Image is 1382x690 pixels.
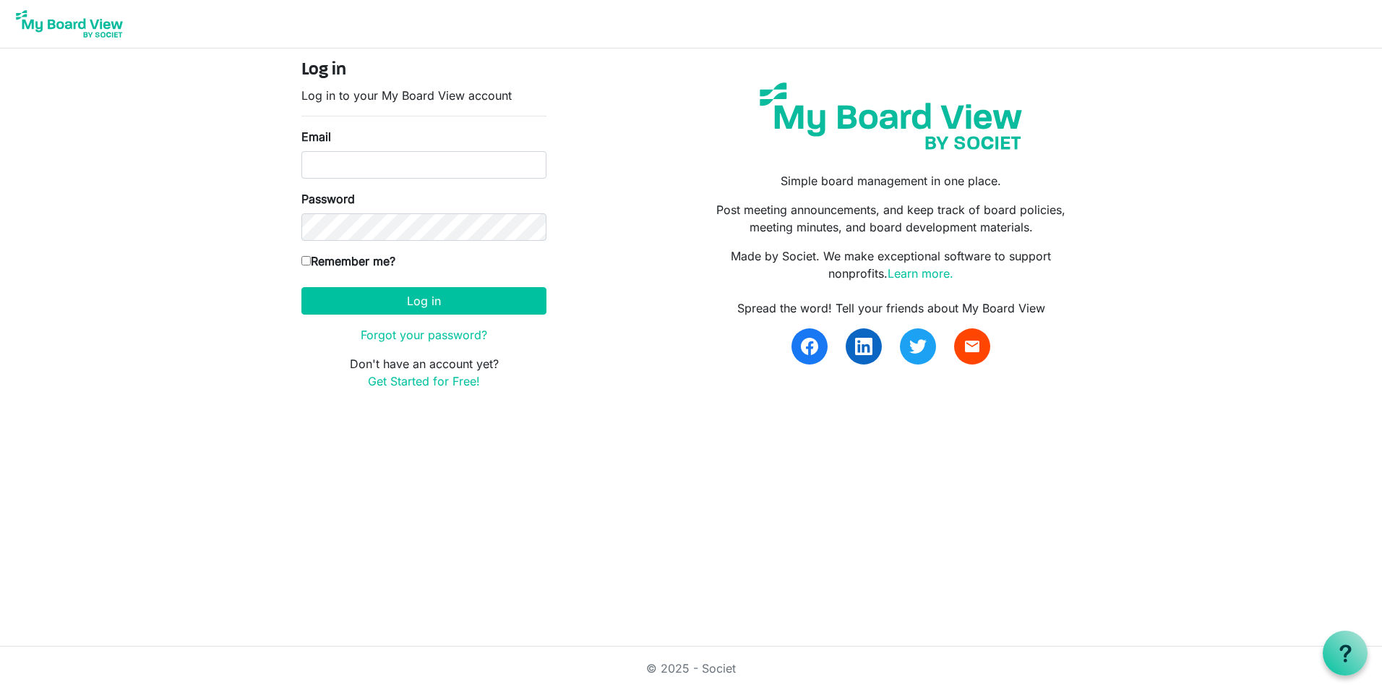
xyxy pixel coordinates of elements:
a: email [954,328,990,365]
div: Spread the word! Tell your friends about My Board View [702,299,1081,317]
a: Forgot your password? [361,328,487,342]
a: Learn more. [888,266,953,281]
img: facebook.svg [801,338,818,355]
input: Remember me? [301,256,311,265]
p: Post meeting announcements, and keep track of board policies, meeting minutes, and board developm... [702,201,1081,236]
p: Simple board management in one place. [702,172,1081,189]
a: © 2025 - Societ [646,661,736,676]
a: Get Started for Free! [368,374,480,388]
img: my-board-view-societ.svg [749,72,1033,161]
button: Log in [301,287,546,315]
p: Don't have an account yet? [301,355,546,390]
label: Password [301,190,355,208]
label: Email [301,128,331,145]
h4: Log in [301,60,546,81]
img: linkedin.svg [855,338,872,355]
img: My Board View Logo [12,6,127,42]
p: Made by Societ. We make exceptional software to support nonprofits. [702,247,1081,282]
span: email [963,338,981,355]
p: Log in to your My Board View account [301,87,546,104]
img: twitter.svg [909,338,927,355]
label: Remember me? [301,252,395,270]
